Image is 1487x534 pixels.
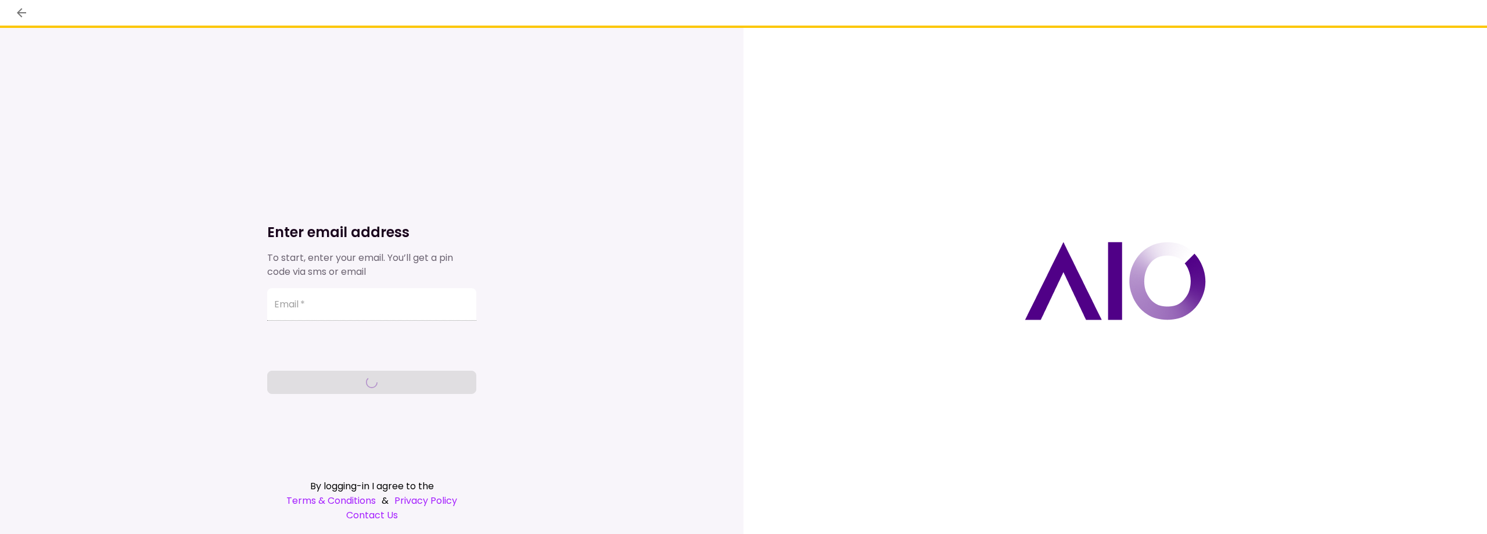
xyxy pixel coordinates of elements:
[12,3,31,23] button: back
[267,251,476,279] div: To start, enter your email. You’ll get a pin code via sms or email
[267,479,476,493] div: By logging-in I agree to the
[286,493,376,508] a: Terms & Conditions
[267,493,476,508] div: &
[267,223,476,242] h1: Enter email address
[267,508,476,522] a: Contact Us
[1025,242,1206,320] img: AIO logo
[394,493,457,508] a: Privacy Policy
